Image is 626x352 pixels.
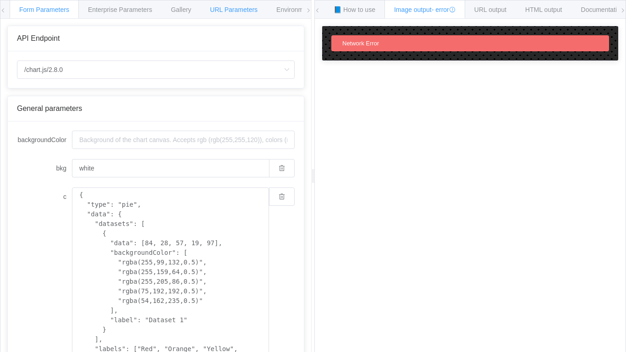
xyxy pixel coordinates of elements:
[17,159,72,177] label: bkg
[72,159,269,177] input: Background of the chart canvas. Accepts rgb (rgb(255,255,120)), colors (red), and url-encoded hex...
[19,6,69,13] span: Form Parameters
[474,6,506,13] span: URL output
[342,40,379,47] span: Network Error
[432,6,456,13] span: - error
[171,6,191,13] span: Gallery
[581,6,624,13] span: Documentation
[88,6,152,13] span: Enterprise Parameters
[276,6,316,13] span: Environments
[525,6,562,13] span: HTML output
[17,34,60,42] span: API Endpoint
[17,131,72,149] label: backgroundColor
[394,6,456,13] span: Image output
[210,6,258,13] span: URL Parameters
[72,131,295,149] input: Background of the chart canvas. Accepts rgb (rgb(255,255,120)), colors (red), and url-encoded hex...
[17,60,295,79] input: Select
[334,6,375,13] span: 📘 How to use
[17,104,82,112] span: General parameters
[17,187,72,206] label: c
